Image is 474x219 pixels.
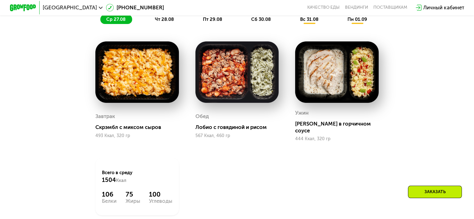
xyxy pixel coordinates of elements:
div: Скрэмбл с миксом сыров [95,124,184,131]
span: ср 27.08 [106,17,126,22]
div: [PERSON_NAME] в горчичном соусе [295,121,384,134]
div: Углеводы [149,198,172,204]
div: Белки [102,198,117,204]
div: Завтрак [95,112,115,121]
a: Вендинги [345,5,368,10]
a: [PHONE_NUMBER] [106,4,164,12]
span: 1504 [102,176,116,183]
div: 567 Ккал, 460 гр [195,133,279,138]
div: Обед [195,112,209,121]
div: 444 Ккал, 320 гр [295,136,379,141]
div: 106 [102,190,117,198]
span: Ккал [116,178,126,183]
div: Жиры [126,198,140,204]
div: 100 [149,190,172,198]
span: [GEOGRAPHIC_DATA] [43,5,97,10]
div: Личный кабинет [423,4,464,12]
div: Всего в среду [102,169,172,184]
span: вс 31.08 [300,17,318,22]
span: сб 30.08 [251,17,271,22]
span: пн 01.09 [347,17,367,22]
div: Заказать [408,186,462,198]
span: пт 29.08 [203,17,222,22]
div: поставщикам [373,5,407,10]
div: Ужин [295,108,309,118]
span: чт 28.08 [155,17,174,22]
a: Качество еды [307,5,340,10]
div: 493 Ккал, 320 гр [95,133,179,138]
div: 75 [126,190,140,198]
div: Лобио с говядиной и рисом [195,124,284,131]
